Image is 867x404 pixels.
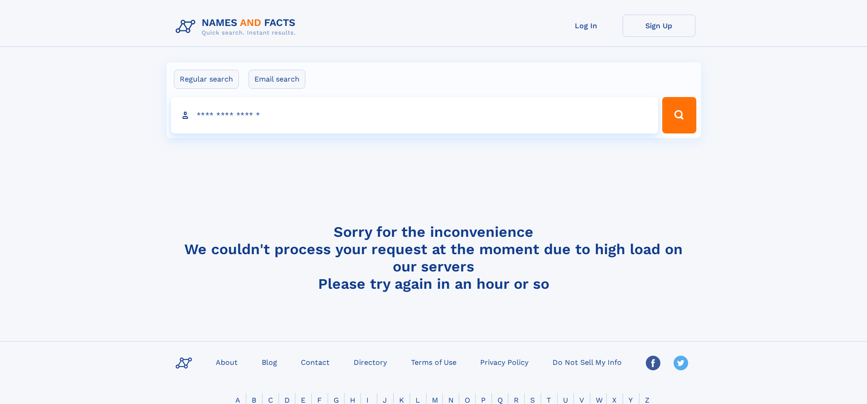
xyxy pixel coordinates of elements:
a: Directory [350,355,390,368]
a: Log In [550,15,623,37]
a: About [212,355,241,368]
h4: Sorry for the inconvenience We couldn't process your request at the moment due to high load on ou... [172,223,695,292]
a: Privacy Policy [477,355,532,368]
input: search input [171,97,659,133]
label: Regular search [174,70,239,89]
a: Do Not Sell My Info [549,355,625,368]
img: Logo Names and Facts [172,15,303,39]
a: Blog [258,355,281,368]
label: Email search [248,70,305,89]
a: Terms of Use [407,355,460,368]
img: Twitter [674,356,688,370]
img: Facebook [646,356,660,370]
button: Search Button [662,97,696,133]
a: Contact [297,355,333,368]
a: Sign Up [623,15,695,37]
